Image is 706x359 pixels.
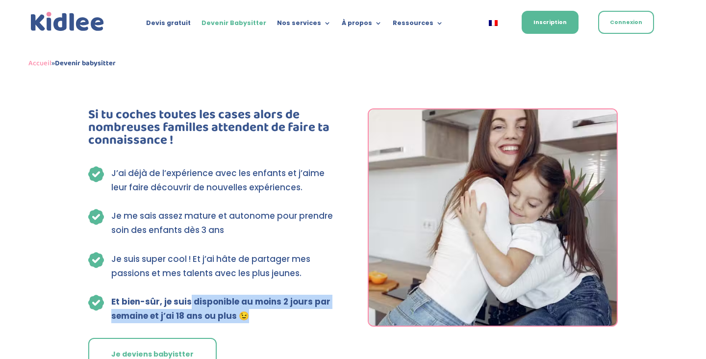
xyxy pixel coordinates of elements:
[111,209,338,237] p: Je me sais assez mature et autonome pour prendre soin des enfants dès 3 ans
[342,20,382,30] a: À propos
[111,296,330,322] strong: Et bien-sûr, je suis disponible au moins 2 jours par semaine et j’ai 18 ans ou plus 😉
[111,166,338,195] p: J’ai déjà de l’expérience avec les enfants et j’aime leur faire découvrir de nouvelles expériences.
[522,11,579,34] a: Inscription
[202,20,266,30] a: Devenir Babysitter
[28,10,106,34] img: logo_kidlee_bleu
[55,57,116,69] strong: Devenir babysitter
[28,10,106,34] a: Kidlee Logo
[88,108,338,152] h3: Si tu coches toutes les cases alors de nombreuses familles attendent de faire ta connaissance !
[28,57,116,69] span: »
[489,20,498,26] img: Français
[277,20,331,30] a: Nos services
[28,57,51,69] a: Accueil
[598,11,654,34] a: Connexion
[146,20,191,30] a: Devis gratuit
[369,317,617,329] picture: Babysitting_paris
[111,252,338,281] p: Je suis super cool ! Et j’ai hâte de partager mes passions et mes talents avec les plus jeunes.
[393,20,443,30] a: Ressources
